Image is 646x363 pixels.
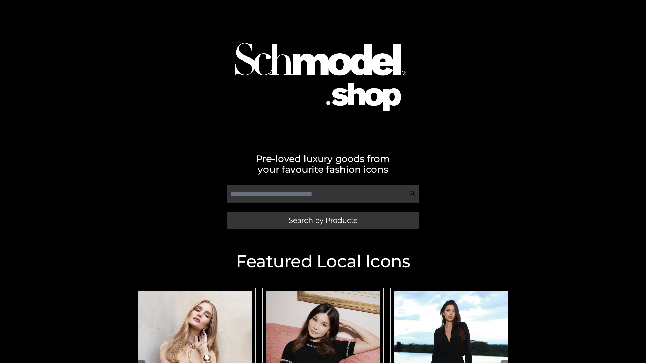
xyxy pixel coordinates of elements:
h2: Featured Local Icons​ [131,253,515,270]
span: Search by Products [289,217,357,224]
h2: Pre-loved luxury goods from your favourite fashion icons [131,153,515,175]
a: Search by Products [227,212,419,229]
img: Search Icon [409,190,416,197]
